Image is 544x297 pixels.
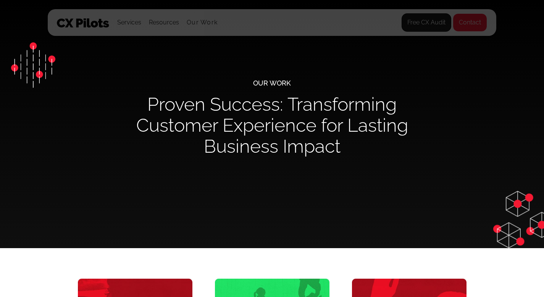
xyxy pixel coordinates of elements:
div: Resources [149,17,179,28]
div: Services [117,10,141,36]
div: Resources [149,10,179,36]
div: Services [117,17,141,28]
h1: Proven Success: Transforming Customer Experience for Lasting Business Impact [119,94,425,157]
a: Free CX Audit [402,13,451,32]
a: Contact [453,13,487,32]
a: Our Work [187,19,218,26]
div: Our Work [253,72,291,94]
